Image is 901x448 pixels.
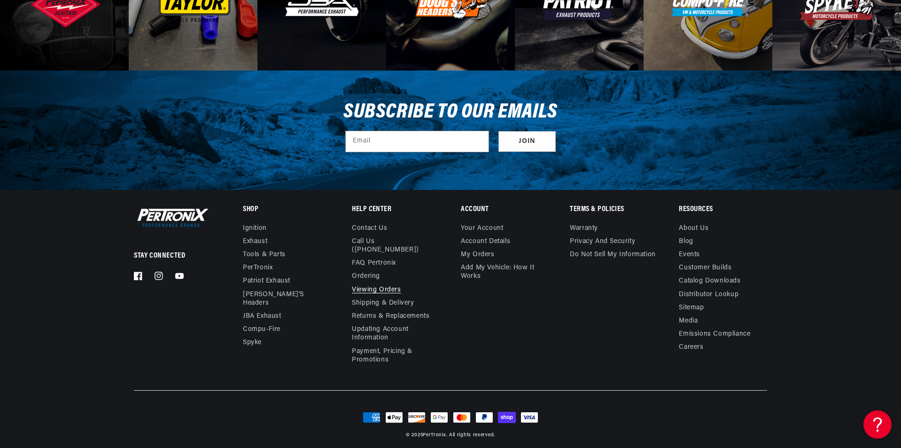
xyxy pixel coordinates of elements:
[243,288,324,310] a: [PERSON_NAME]'s Headers
[679,301,704,314] a: Sitemap
[134,206,209,229] img: Pertronix
[679,275,740,288] a: Catalog Downloads
[352,270,380,283] a: Ordering
[679,248,700,261] a: Events
[406,432,447,438] small: © 2025 .
[352,235,433,257] a: Call Us ([PHONE_NUMBER])
[498,131,556,152] button: Subscribe
[570,224,598,235] a: Warranty
[679,288,738,301] a: Distributor Lookup
[352,310,429,323] a: Returns & Replacements
[679,328,750,341] a: Emissions compliance
[352,224,387,235] a: Contact us
[243,224,267,235] a: Ignition
[461,248,494,261] a: My orders
[352,323,433,345] a: Updating Account Information
[134,251,212,261] p: Stay Connected
[461,224,503,235] a: Your account
[346,131,489,152] input: Email
[243,235,267,248] a: Exhaust
[570,235,635,248] a: Privacy and Security
[679,261,731,275] a: Customer Builds
[570,248,656,261] a: Do not sell my information
[423,432,446,438] a: PerTronix
[679,341,703,354] a: Careers
[243,336,262,349] a: Spyke
[461,261,549,283] a: Add My Vehicle: How It Works
[243,275,290,288] a: Patriot Exhaust
[461,235,510,248] a: Account details
[343,103,558,121] h3: Subscribe to our emails
[243,310,281,323] a: JBA Exhaust
[352,283,401,297] a: Viewing Orders
[352,297,414,310] a: Shipping & Delivery
[679,314,698,328] a: Media
[243,248,286,261] a: Tools & Parts
[243,323,280,336] a: Compu-Fire
[352,345,440,367] a: Payment, Pricing & Promotions
[679,224,708,235] a: About Us
[243,261,272,275] a: PerTronix
[679,235,693,248] a: Blog
[449,432,495,438] small: All rights reserved.
[352,257,396,270] a: FAQ Pertronix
